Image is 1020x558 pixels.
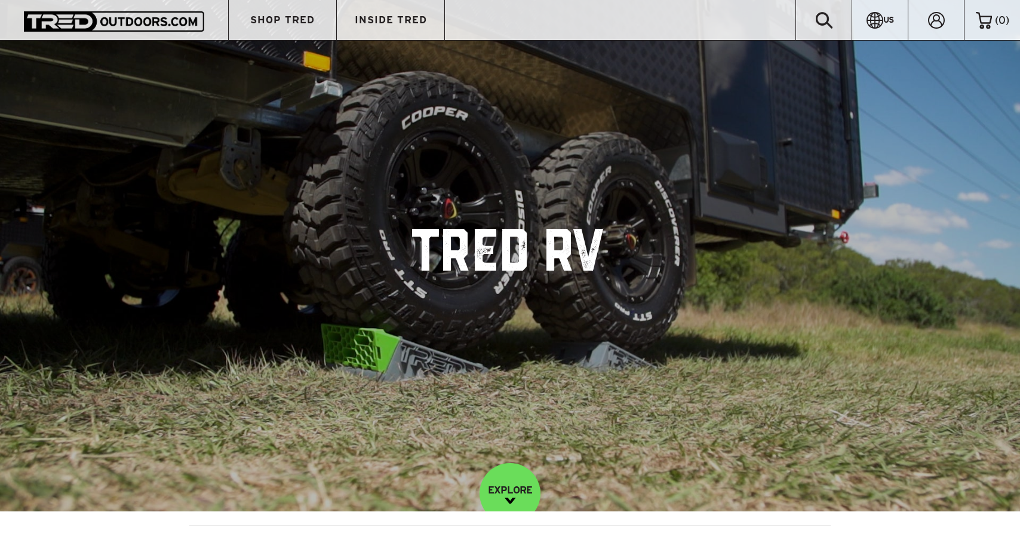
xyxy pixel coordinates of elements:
[24,11,204,31] img: TRED Outdoors America
[505,498,516,504] img: down-image
[412,229,609,283] h1: TRED RV
[976,12,992,29] img: cart-icon
[999,14,1006,26] span: 0
[995,15,1009,26] span: ( )
[250,15,315,25] span: SHOP TRED
[355,15,427,25] span: INSIDE TRED
[480,463,540,524] a: EXPLORE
